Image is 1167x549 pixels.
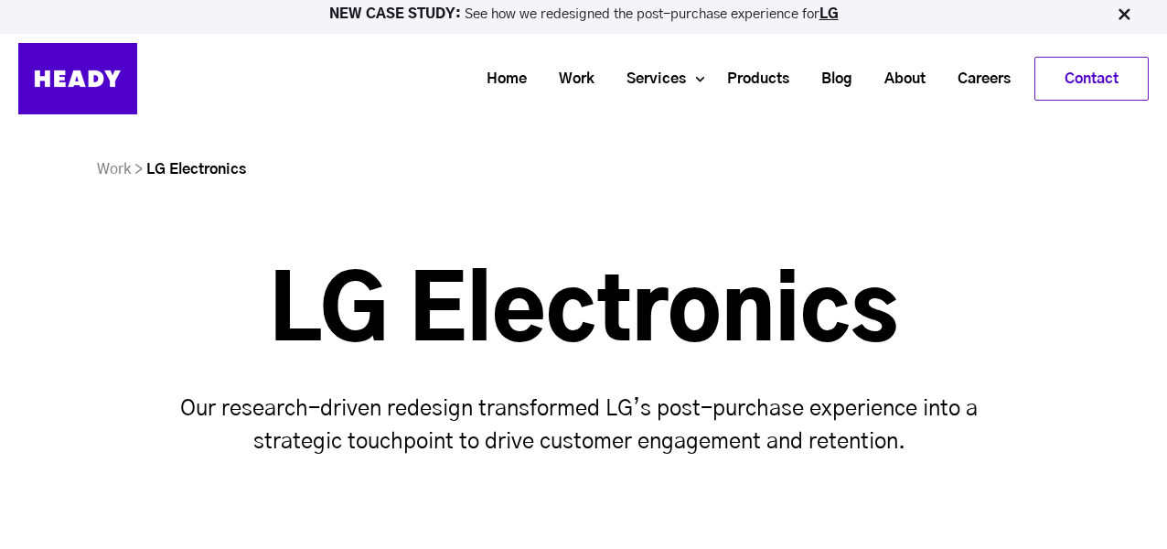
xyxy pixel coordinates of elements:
a: Work [536,62,604,96]
p: Our research-driven redesign transformed LG’s post-purchase experience into a strategic touchpoin... [148,393,1019,458]
h1: LG Electronics [148,270,1019,358]
li: LG Electronics [146,156,246,183]
a: Home [464,62,536,96]
a: About [862,62,935,96]
img: Close Bar [1115,5,1133,24]
strong: NEW CASE STUDY: [329,7,465,21]
a: Products [704,62,798,96]
div: Navigation Menu [155,57,1149,101]
a: LG [819,7,839,21]
p: See how we redesigned the post-purchase experience for [8,7,1159,21]
a: Work > [97,162,143,177]
a: Services [604,62,695,96]
a: Blog [798,62,862,96]
img: Heady_Logo_Web-01 (1) [18,43,137,114]
a: Contact [1035,58,1148,100]
a: Careers [935,62,1020,96]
